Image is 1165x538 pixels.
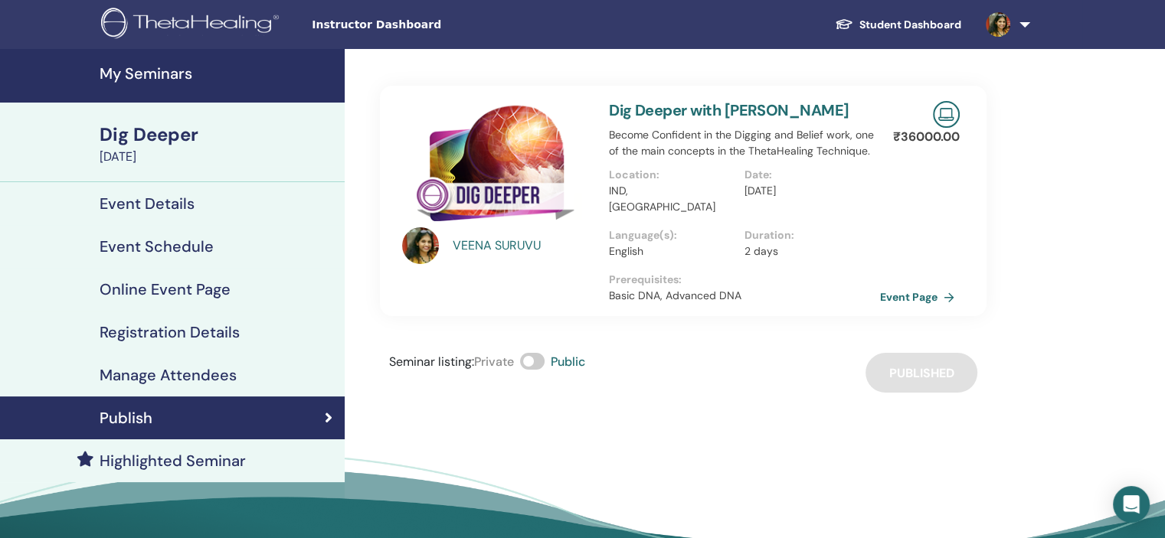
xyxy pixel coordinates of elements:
[609,243,735,259] p: English
[744,243,871,259] p: 2 days
[823,11,974,39] a: Student Dashboard
[100,280,231,298] h4: Online Event Page
[609,227,735,243] p: Language(s) :
[933,101,960,128] img: Live Online Seminar
[551,354,585,370] span: Public
[100,409,152,427] h4: Publish
[402,227,439,264] img: default.jpg
[986,12,1010,37] img: default.jpg
[609,288,880,304] p: Basic DNA, Advanced DNA
[744,167,871,183] p: Date :
[402,101,591,232] img: Dig Deeper
[100,194,195,213] h4: Event Details
[744,227,871,243] p: Duration :
[100,122,335,148] div: Dig Deeper
[609,100,849,120] a: Dig Deeper with [PERSON_NAME]
[835,18,853,31] img: graduation-cap-white.svg
[389,354,474,370] span: Seminar listing :
[453,236,594,255] a: VEENA SURUVU
[90,122,345,166] a: Dig Deeper[DATE]
[609,183,735,215] p: IND, [GEOGRAPHIC_DATA]
[744,183,871,199] p: [DATE]
[101,8,284,42] img: logo.png
[880,285,960,308] a: Event Page
[100,323,240,341] h4: Registration Details
[609,167,735,183] p: Location :
[609,127,880,159] p: Become Confident in the Digging and Belief work, one of the main concepts in the ThetaHealing Tec...
[609,272,880,288] p: Prerequisites :
[100,366,237,384] h4: Manage Attendees
[100,64,335,83] h4: My Seminars
[893,128,960,146] p: ₹ 36000.00
[1113,486,1150,523] div: Open Intercom Messenger
[100,148,335,166] div: [DATE]
[474,354,514,370] span: Private
[312,17,542,33] span: Instructor Dashboard
[100,452,246,470] h4: Highlighted Seminar
[100,237,214,256] h4: Event Schedule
